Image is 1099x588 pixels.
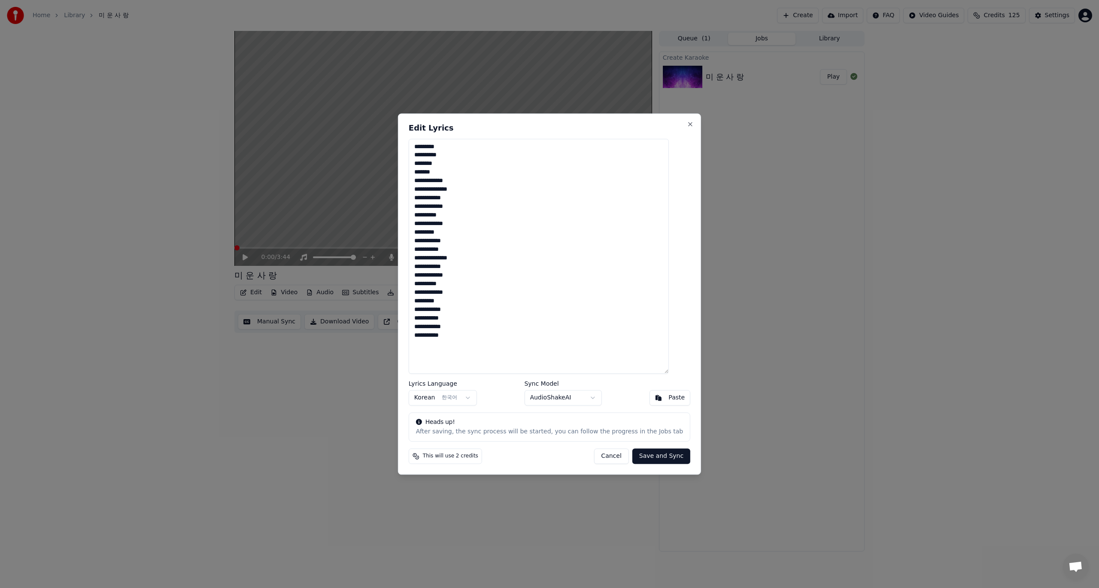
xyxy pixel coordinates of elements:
button: Paste [649,390,690,405]
div: Paste [668,393,685,402]
button: Save and Sync [632,448,690,464]
label: Lyrics Language [409,381,477,387]
span: This will use 2 credits [423,453,478,460]
label: Sync Model [524,381,601,387]
button: Cancel [594,448,628,464]
div: After saving, the sync process will be started, you can follow the progress in the Jobs tab [416,427,683,436]
h2: Edit Lyrics [409,124,690,132]
div: Heads up! [416,418,683,427]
